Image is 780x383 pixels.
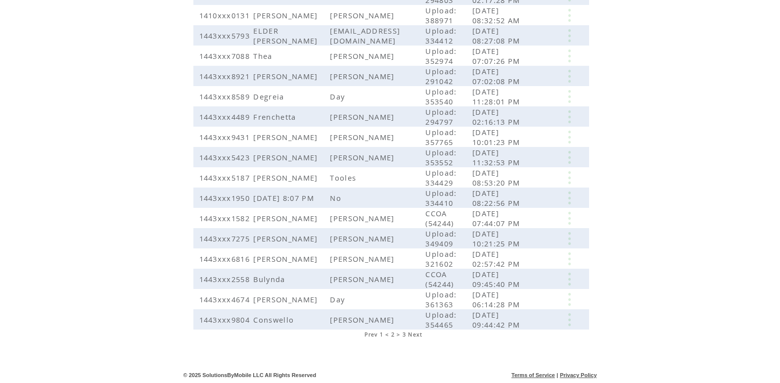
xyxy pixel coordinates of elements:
[425,127,457,147] span: Upload: 357765
[199,193,253,203] span: 1443xxx1950
[330,51,397,61] span: [PERSON_NAME]
[253,71,320,81] span: [PERSON_NAME]
[425,46,457,66] span: Upload: 352974
[472,188,523,208] span: [DATE] 08:22:56 PM
[330,193,344,203] span: No
[253,51,275,61] span: Thea
[425,26,457,46] span: Upload: 334412
[330,294,347,304] span: Day
[330,234,397,243] span: [PERSON_NAME]
[425,188,457,208] span: Upload: 334410
[425,289,457,309] span: Upload: 361363
[253,112,298,122] span: Frenchetta
[199,152,253,162] span: 1443xxx5423
[472,26,523,46] span: [DATE] 08:27:08 PM
[472,229,523,248] span: [DATE] 10:21:25 PM
[380,331,383,338] a: 1
[253,254,320,264] span: [PERSON_NAME]
[330,254,397,264] span: [PERSON_NAME]
[253,315,296,325] span: Conswello
[511,372,555,378] a: Terms of Service
[199,31,253,41] span: 1443xxx5793
[472,66,523,86] span: [DATE] 07:02:08 PM
[253,26,320,46] span: ELDER [PERSON_NAME]
[330,10,397,20] span: [PERSON_NAME]
[253,92,286,101] span: Degreia
[253,274,287,284] span: Bulynda
[472,208,523,228] span: [DATE] 07:44:07 PM
[330,71,397,81] span: [PERSON_NAME]
[425,147,457,167] span: Upload: 353552
[199,254,253,264] span: 1443xxx6816
[472,289,523,309] span: [DATE] 06:14:28 PM
[199,294,253,304] span: 1443xxx4674
[472,127,523,147] span: [DATE] 10:01:23 PM
[330,132,397,142] span: [PERSON_NAME]
[253,193,317,203] span: [DATE] 8:07 PM
[425,66,457,86] span: Upload: 291042
[330,213,397,223] span: [PERSON_NAME]
[199,51,253,61] span: 1443xxx7088
[253,173,320,183] span: [PERSON_NAME]
[472,87,523,106] span: [DATE] 11:28:01 PM
[425,107,457,127] span: Upload: 294797
[425,310,457,330] span: Upload: 354465
[425,5,457,25] span: Upload: 388971
[199,71,253,81] span: 1443xxx8921
[199,274,253,284] span: 1443xxx2558
[472,46,523,66] span: [DATE] 07:07:26 PM
[385,331,401,338] span: < 2 >
[253,152,320,162] span: [PERSON_NAME]
[330,26,400,46] span: [EMAIL_ADDRESS][DOMAIN_NAME]
[472,249,523,269] span: [DATE] 02:57:42 PM
[253,234,320,243] span: [PERSON_NAME]
[184,372,317,378] span: © 2025 SolutionsByMobile LLC All Rights Reserved
[199,315,253,325] span: 1443xxx9804
[330,173,359,183] span: Tooles
[199,213,253,223] span: 1443xxx1582
[199,10,253,20] span: 1410xxx0131
[556,372,558,378] span: |
[199,92,253,101] span: 1443xxx8589
[425,208,456,228] span: CCOA (54244)
[472,107,523,127] span: [DATE] 02:16:13 PM
[199,112,253,122] span: 1443xxx4489
[330,112,397,122] span: [PERSON_NAME]
[472,310,523,330] span: [DATE] 09:44:42 PM
[253,132,320,142] span: [PERSON_NAME]
[425,269,456,289] span: CCOA (54244)
[425,229,457,248] span: Upload: 349409
[403,331,406,338] a: 3
[330,274,397,284] span: [PERSON_NAME]
[199,234,253,243] span: 1443xxx7275
[472,147,523,167] span: [DATE] 11:32:53 PM
[365,331,377,338] a: Prev
[330,92,347,101] span: Day
[253,10,320,20] span: [PERSON_NAME]
[199,132,253,142] span: 1443xxx9431
[472,269,523,289] span: [DATE] 09:45:40 PM
[330,152,397,162] span: [PERSON_NAME]
[253,294,320,304] span: [PERSON_NAME]
[425,168,457,188] span: Upload: 334429
[560,372,597,378] a: Privacy Policy
[199,173,253,183] span: 1443xxx5187
[425,87,457,106] span: Upload: 353540
[253,213,320,223] span: [PERSON_NAME]
[472,5,523,25] span: [DATE] 08:32:52 AM
[330,315,397,325] span: [PERSON_NAME]
[425,249,457,269] span: Upload: 321602
[472,168,523,188] span: [DATE] 08:53:20 PM
[408,331,422,338] a: Next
